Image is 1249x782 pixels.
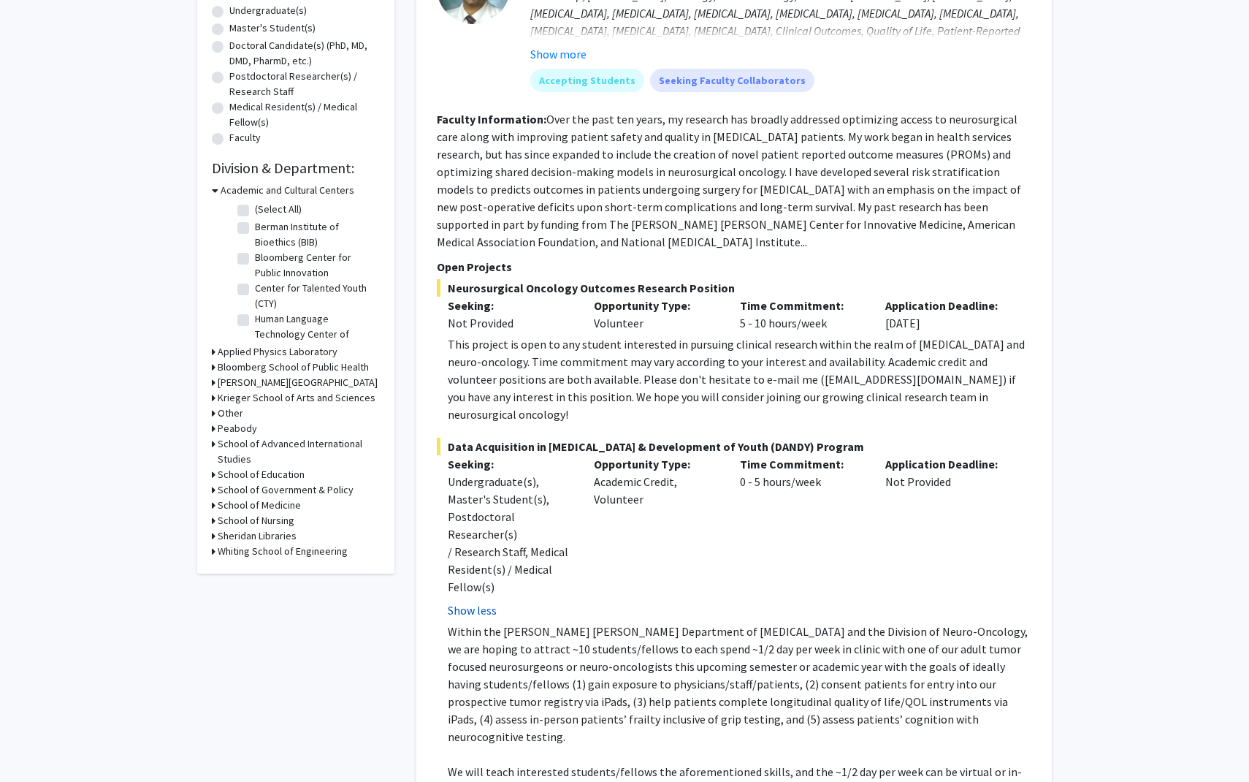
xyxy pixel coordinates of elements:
p: Application Deadline: [885,297,1009,314]
div: This project is open to any student interested in pursuing clinical research within the realm of ... [448,335,1031,423]
p: Time Commitment: [740,455,864,473]
span: Data Acquisition in [MEDICAL_DATA] & Development of Youth (DANDY) Program [437,438,1031,455]
h3: [PERSON_NAME][GEOGRAPHIC_DATA] [218,375,378,390]
button: Show less [448,601,497,619]
p: Opportunity Type: [594,455,718,473]
h3: School of Nursing [218,513,294,528]
div: Undergraduate(s), Master's Student(s), Postdoctoral Researcher(s) / Research Staff, Medical Resid... [448,473,572,596]
label: Bloomberg Center for Public Innovation [255,250,376,281]
div: Not Provided [448,314,572,332]
label: Doctoral Candidate(s) (PhD, MD, DMD, PharmD, etc.) [229,38,380,69]
mat-chip: Seeking Faculty Collaborators [650,69,814,92]
h3: Applied Physics Laboratory [218,344,337,360]
label: Master's Student(s) [229,20,316,36]
div: Not Provided [874,455,1020,619]
label: Human Language Technology Center of Excellence (HLTCOE) [255,311,376,357]
p: Open Projects [437,258,1031,276]
label: Berman Institute of Bioethics (BIB) [255,219,376,250]
div: Academic Credit, Volunteer [583,455,729,619]
mat-chip: Accepting Students [530,69,644,92]
h3: Peabody [218,421,257,436]
h3: Academic and Cultural Centers [221,183,354,198]
p: Time Commitment: [740,297,864,314]
h3: Sheridan Libraries [218,528,297,544]
h2: Division & Department: [212,159,380,177]
p: Within the [PERSON_NAME] [PERSON_NAME] Department of [MEDICAL_DATA] and the Division of Neuro-Onc... [448,623,1031,745]
fg-read-more: Over the past ten years, my research has broadly addressed optimizing access to neurosurgical car... [437,112,1021,249]
label: Undergraduate(s) [229,3,307,18]
label: Faculty [229,130,261,145]
span: Neurosurgical Oncology Outcomes Research Position [437,279,1031,297]
p: Seeking: [448,297,572,314]
h3: Krieger School of Arts and Sciences [218,390,375,406]
h3: Other [218,406,243,421]
p: Seeking: [448,455,572,473]
h3: School of Government & Policy [218,482,354,498]
h3: School of Medicine [218,498,301,513]
p: Opportunity Type: [594,297,718,314]
div: Volunteer [583,297,729,332]
label: Center for Talented Youth (CTY) [255,281,376,311]
h3: School of Advanced International Studies [218,436,380,467]
h3: Whiting School of Engineering [218,544,348,559]
h3: School of Education [218,467,305,482]
label: Postdoctoral Researcher(s) / Research Staff [229,69,380,99]
p: Application Deadline: [885,455,1009,473]
label: (Select All) [255,202,302,217]
h3: Bloomberg School of Public Health [218,360,369,375]
label: Medical Resident(s) / Medical Fellow(s) [229,99,380,130]
div: [DATE] [874,297,1020,332]
div: 0 - 5 hours/week [729,455,875,619]
div: 5 - 10 hours/week [729,297,875,332]
iframe: Chat [11,716,62,771]
button: Show more [530,45,587,63]
b: Faculty Information: [437,112,546,126]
